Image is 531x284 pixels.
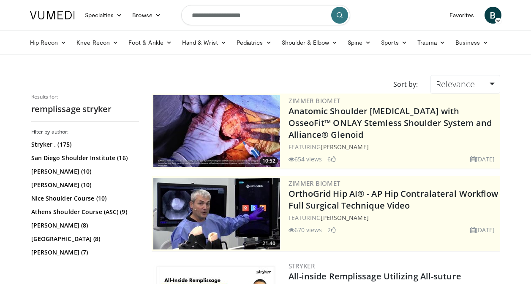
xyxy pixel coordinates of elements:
li: [DATE] [470,225,495,234]
a: Foot & Ankle [123,34,177,51]
a: 21:40 [153,178,280,249]
a: [PERSON_NAME] (10) [31,181,137,189]
li: 654 views [289,155,322,163]
a: [GEOGRAPHIC_DATA] (8) [31,235,137,243]
a: Sports [376,34,412,51]
a: Zimmer Biomet [289,96,340,105]
div: Sort by: [387,75,424,94]
a: Athens Shoulder Course (ASC) (9) [31,208,137,216]
a: Business [450,34,493,51]
img: 68921608-6324-4888-87da-a4d0ad613160.300x170_q85_crop-smart_upscale.jpg [153,95,280,167]
input: Search topics, interventions [181,5,350,25]
a: Nice Shoulder Course (10) [31,194,137,203]
span: 10:52 [260,157,278,165]
li: [DATE] [470,155,495,163]
a: Zimmer Biomet [289,179,340,188]
a: Trauma [412,34,451,51]
a: Hand & Wrist [177,34,231,51]
li: 2 [327,225,336,234]
h3: Filter by author: [31,129,139,135]
a: Pediatrics [231,34,277,51]
div: FEATURING [289,213,498,222]
a: [PERSON_NAME] [321,214,368,222]
a: Shoulder & Elbow [277,34,343,51]
a: [PERSON_NAME] (10) [31,167,137,176]
a: 10:52 [153,95,280,167]
a: OrthoGrid Hip AI® - AP Hip Contralateral Workflow Full Surgical Technique Video [289,188,498,211]
a: Specialties [80,7,128,24]
a: Knee Recon [71,34,123,51]
a: Favorites [444,7,479,24]
a: Relevance [430,75,500,94]
a: Stryker [289,262,315,270]
a: [PERSON_NAME] (8) [31,221,137,230]
span: Relevance [436,78,475,90]
a: Stryker . (175) [31,140,137,149]
a: [PERSON_NAME] [321,143,368,151]
a: B [485,7,501,24]
div: FEATURING [289,142,498,151]
a: [PERSON_NAME] (7) [31,248,137,257]
li: 6 [327,155,336,163]
a: Spine [343,34,376,51]
h2: remplissage stryker [31,104,139,115]
span: 21:40 [260,240,278,247]
a: Browse [127,7,166,24]
img: VuMedi Logo [30,11,75,19]
a: San Diego Shoulder Institute (16) [31,154,137,162]
a: Anatomic Shoulder [MEDICAL_DATA] with OsseoFit™ ONLAY Stemless Shoulder System and Alliance® Glenoid [289,105,492,140]
li: 670 views [289,225,322,234]
img: 96a9cbbb-25ee-4404-ab87-b32d60616ad7.300x170_q85_crop-smart_upscale.jpg [153,178,280,249]
p: Results for: [31,94,139,100]
a: Hip Recon [25,34,72,51]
